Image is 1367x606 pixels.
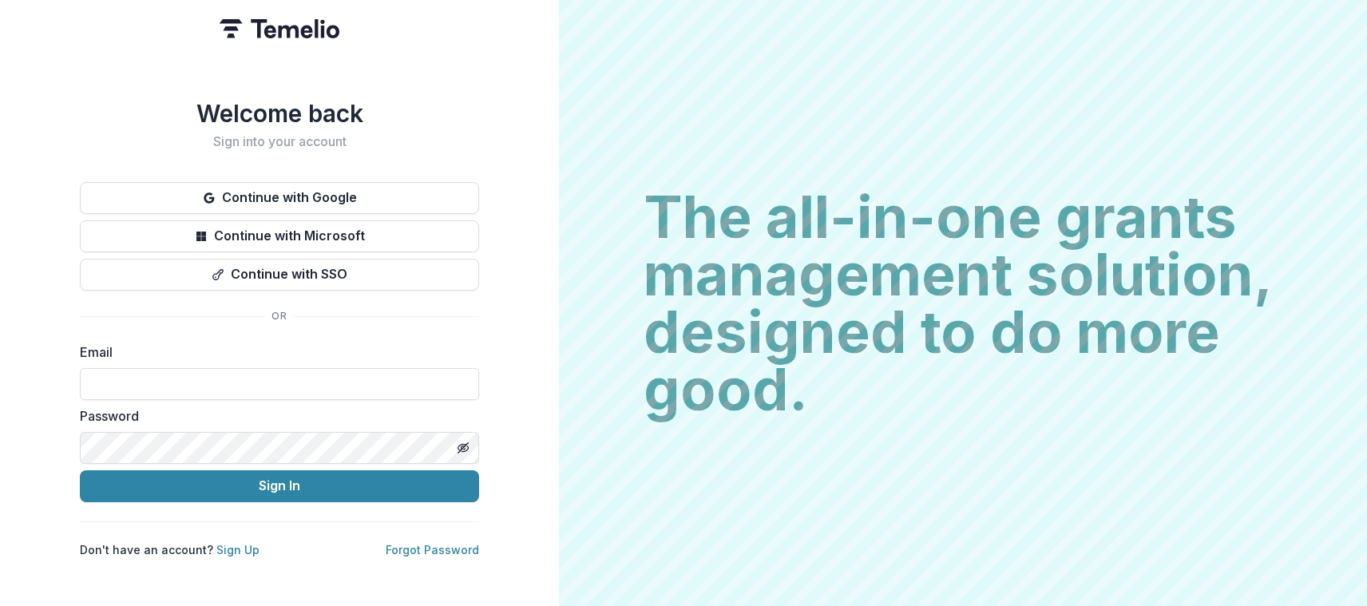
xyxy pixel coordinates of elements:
button: Sign In [80,470,479,502]
img: Temelio [220,19,339,38]
button: Continue with SSO [80,259,479,291]
label: Email [80,343,470,362]
a: Forgot Password [386,543,479,556]
button: Toggle password visibility [450,435,476,461]
p: Don't have an account? [80,541,260,558]
a: Sign Up [216,543,260,556]
button: Continue with Microsoft [80,220,479,252]
h2: Sign into your account [80,134,479,149]
h1: Welcome back [80,99,479,128]
button: Continue with Google [80,182,479,214]
label: Password [80,406,470,426]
